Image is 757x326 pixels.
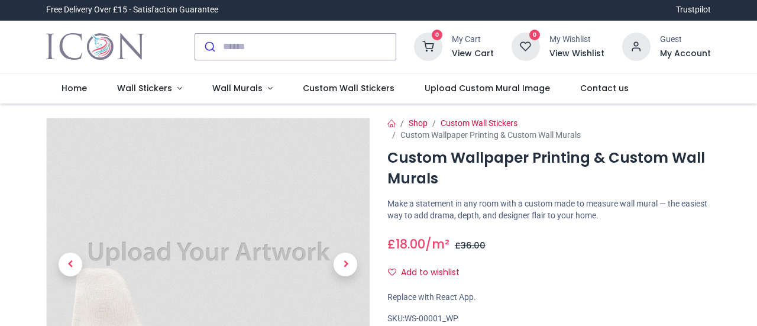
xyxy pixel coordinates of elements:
[387,313,711,325] div: SKU:
[387,263,470,283] button: Add to wishlistAdd to wishlist
[303,82,394,94] span: Custom Wall Stickers
[455,240,486,251] span: £
[660,34,711,46] div: Guest
[549,34,604,46] div: My Wishlist
[387,292,711,304] div: Replace with React App.
[387,148,711,189] h1: Custom Wallpaper Printing & Custom Wall Murals
[425,82,550,94] span: Upload Custom Mural Image
[212,82,263,94] span: Wall Murals
[452,48,494,60] a: View Cart
[62,82,87,94] span: Home
[197,73,287,104] a: Wall Murals
[387,198,711,221] p: Make a statement in any room with a custom made to measure wall mural — the easiest way to add dr...
[409,118,428,128] a: Shop
[414,41,442,50] a: 0
[660,48,711,60] a: My Account
[334,253,357,276] span: Next
[452,34,494,46] div: My Cart
[549,48,604,60] a: View Wishlist
[387,235,425,253] span: £
[59,253,82,276] span: Previous
[405,314,458,323] span: WS-00001_WP
[46,4,218,16] div: Free Delivery Over £15 - Satisfaction Guarantee
[441,118,517,128] a: Custom Wall Stickers
[580,82,629,94] span: Contact us
[529,30,541,41] sup: 0
[46,30,144,63] a: Logo of Icon Wall Stickers
[425,235,449,253] span: /m²
[400,130,581,140] span: Custom Wallpaper Printing & Custom Wall Murals
[195,34,223,60] button: Submit
[676,4,711,16] a: Trustpilot
[117,82,172,94] span: Wall Stickers
[46,30,144,63] img: Icon Wall Stickers
[512,41,540,50] a: 0
[388,268,396,276] i: Add to wishlist
[396,235,425,253] span: 18.00
[461,240,486,251] span: 36.00
[102,73,198,104] a: Wall Stickers
[432,30,443,41] sup: 0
